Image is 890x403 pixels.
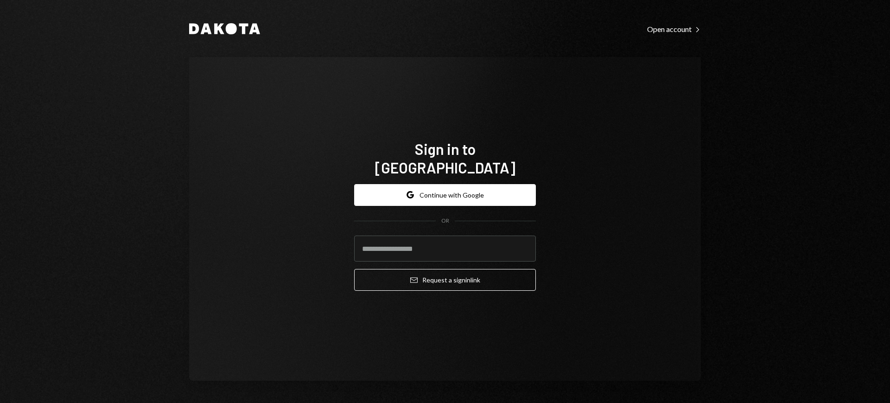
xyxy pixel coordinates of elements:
div: Open account [647,25,701,34]
button: Continue with Google [354,184,536,206]
h1: Sign in to [GEOGRAPHIC_DATA] [354,140,536,177]
div: OR [441,217,449,225]
a: Open account [647,24,701,34]
button: Request a signinlink [354,269,536,291]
